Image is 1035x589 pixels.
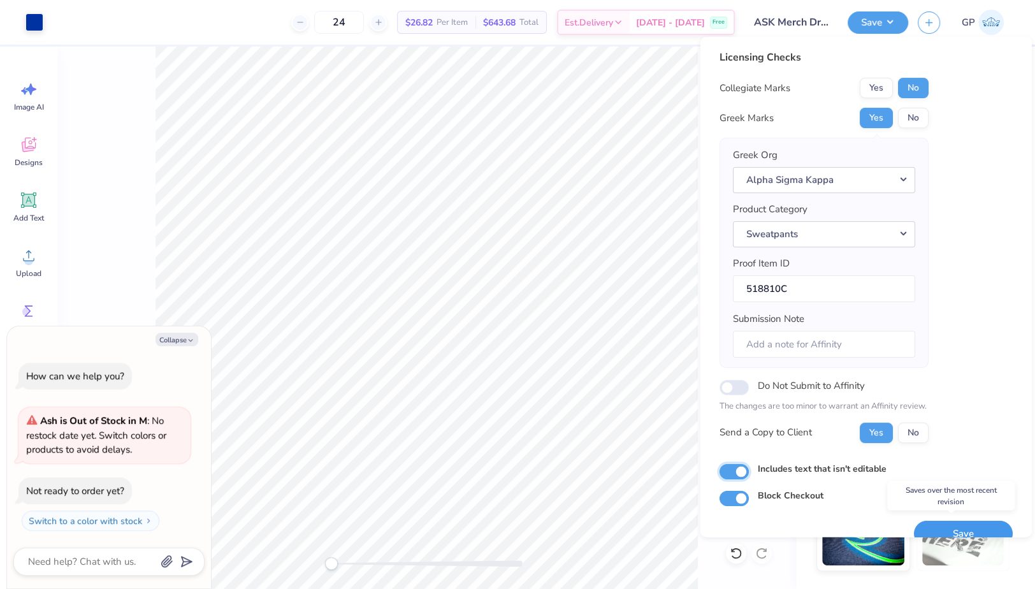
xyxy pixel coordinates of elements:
[22,511,159,531] button: Switch to a color with stock
[519,16,539,29] span: Total
[26,414,166,456] span: : No restock date yet. Switch colors or products to avoid delays.
[758,462,887,475] label: Includes text that isn't editable
[156,333,198,346] button: Collapse
[962,15,975,30] span: GP
[887,481,1015,511] div: Saves over the most recent revision
[483,16,516,29] span: $643.68
[860,108,893,128] button: Yes
[860,422,893,442] button: Yes
[720,110,774,125] div: Greek Marks
[898,422,929,442] button: No
[26,484,124,497] div: Not ready to order yet?
[15,157,43,168] span: Designs
[758,488,823,502] label: Block Checkout
[733,202,807,217] label: Product Category
[848,11,908,34] button: Save
[733,312,804,326] label: Submission Note
[13,213,44,223] span: Add Text
[325,557,338,570] div: Accessibility label
[19,324,39,334] span: Greek
[636,16,705,29] span: [DATE] - [DATE]
[733,256,790,271] label: Proof Item ID
[314,11,364,34] input: – –
[720,400,929,413] p: The changes are too minor to warrant an Affinity review.
[733,221,915,247] button: Sweatpants
[720,425,812,440] div: Send a Copy to Client
[14,102,44,112] span: Image AI
[720,50,929,65] div: Licensing Checks
[898,78,929,98] button: No
[713,18,725,27] span: Free
[860,78,893,98] button: Yes
[744,10,838,35] input: Untitled Design
[898,108,929,128] button: No
[733,330,915,358] input: Add a note for Affinity
[914,520,1013,546] button: Save
[758,377,865,394] label: Do Not Submit to Affinity
[733,166,915,193] button: Alpha Sigma Kappa
[733,148,778,163] label: Greek Org
[437,16,468,29] span: Per Item
[145,517,152,525] img: Switch to a color with stock
[40,414,147,427] strong: Ash is Out of Stock in M
[405,16,433,29] span: $26.82
[16,268,41,279] span: Upload
[956,10,1010,35] a: GP
[26,370,124,382] div: How can we help you?
[720,80,790,95] div: Collegiate Marks
[978,10,1004,35] img: Gene Padilla
[565,16,613,29] span: Est. Delivery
